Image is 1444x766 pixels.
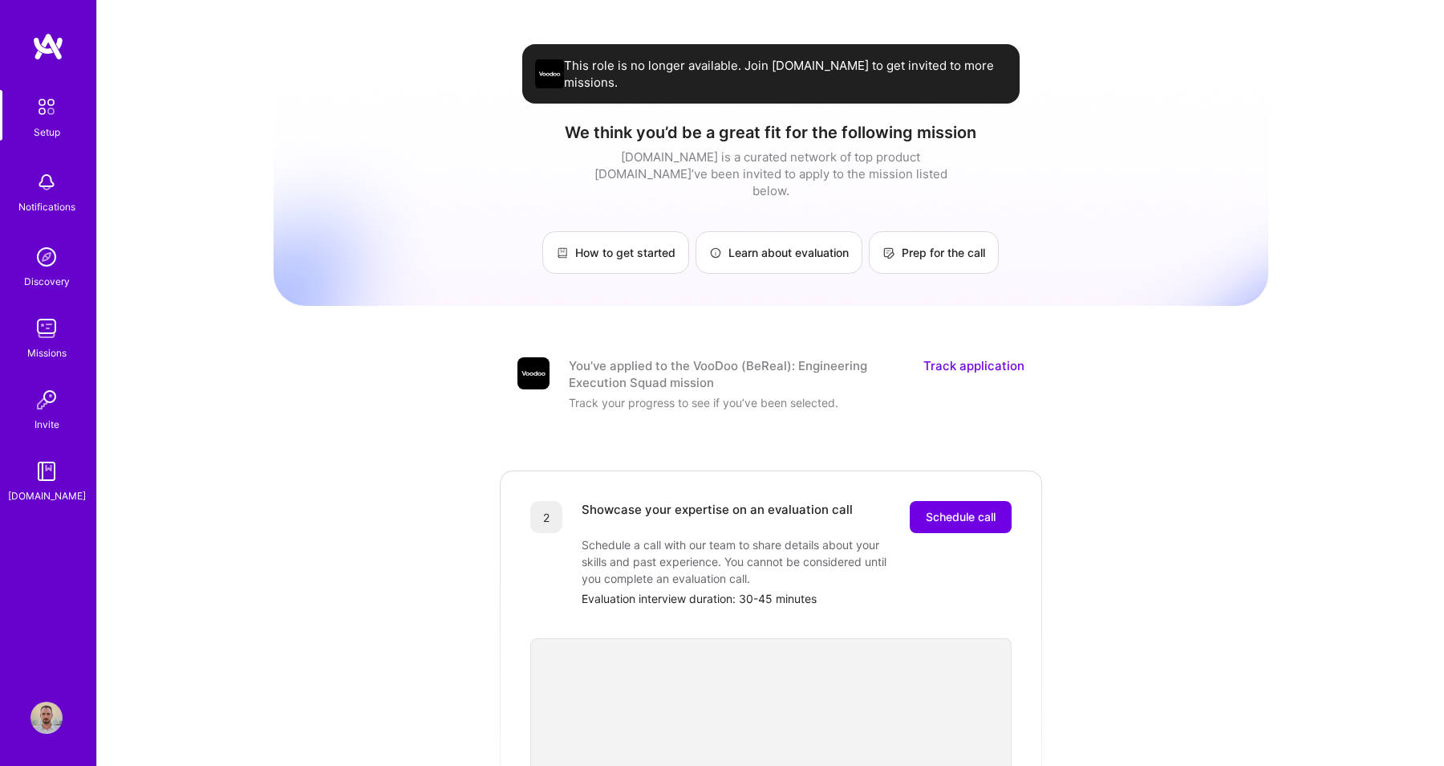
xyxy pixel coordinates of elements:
[8,487,86,504] div: [DOMAIN_NAME]
[590,149,951,199] div: [DOMAIN_NAME] is a curated network of top product [DOMAIN_NAME]’ve been invited to apply to the m...
[30,312,63,344] img: teamwork
[30,384,63,416] img: Invite
[696,231,862,274] a: Learn about evaluation
[556,247,569,259] img: How to get started
[569,357,904,391] div: You’ve applied to the VooDoo (BeReal): Engineering Execution Squad mission
[530,501,562,533] div: 2
[517,357,550,389] img: Company Logo
[34,124,60,141] div: Setup
[582,501,853,533] div: Showcase your expertise on an evaluation call
[869,231,999,274] a: Prep for the call
[882,247,895,259] img: Prep for the call
[32,32,64,61] img: logo
[569,394,890,411] div: Track your progress to see if you’ve been selected.
[709,247,722,259] img: Learn about evaluation
[582,590,1012,607] div: Evaluation interview duration: 30-45 minutes
[542,231,689,274] a: How to get started
[30,166,63,198] img: bell
[30,90,63,124] img: setup
[582,536,902,587] div: Schedule a call with our team to share details about your skills and past experience. You cannot ...
[923,357,1024,391] a: Track application
[274,123,1268,142] h1: We think you’d be a great fit for the following mission
[30,702,63,734] img: User Avatar
[30,241,63,273] img: discovery
[18,198,75,215] div: Notifications
[926,509,996,525] span: Schedule call
[564,57,1007,91] span: This role is no longer available. Join [DOMAIN_NAME] to get invited to more missions.
[30,455,63,487] img: guide book
[24,273,70,290] div: Discovery
[34,416,59,433] div: Invite
[535,59,564,88] img: Company Logo
[27,344,67,361] div: Missions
